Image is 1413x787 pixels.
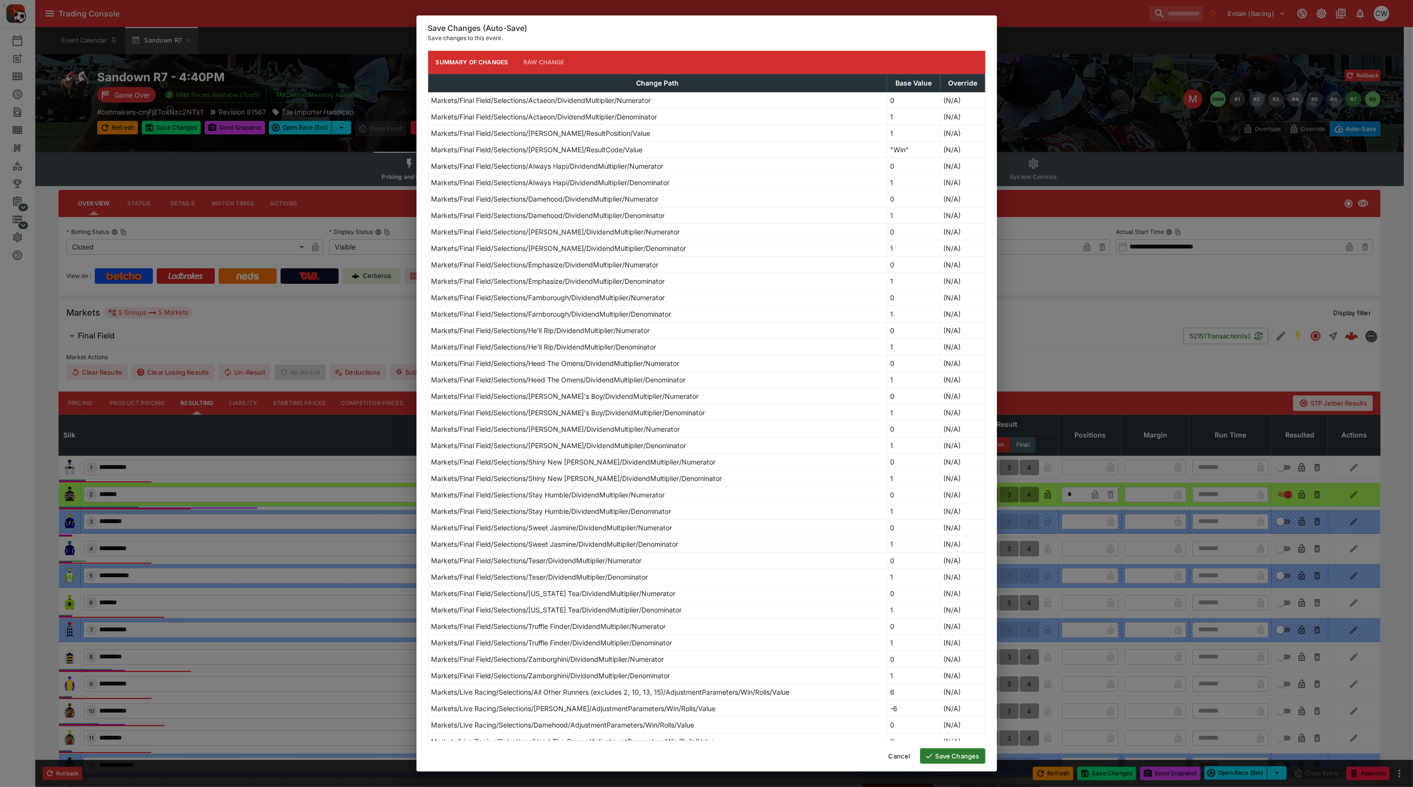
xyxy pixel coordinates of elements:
p: Markets/Final Field/Selections/Actaeon/DividendMultiplier/Numerator [431,95,651,105]
p: Markets/Final Field/Selections/Always Hapi/DividendMultiplier/Denominator [431,177,670,188]
td: 0 [887,585,940,601]
p: Markets/Live Racing/Selections/[PERSON_NAME]/AdjustmentParameters/Win/Rolls/Value [431,703,716,714]
p: Markets/Final Field/Selections/Stay Humble/DividendMultiplier/Denominator [431,506,671,516]
td: 1 [887,108,940,125]
td: "Win" [887,141,940,158]
td: (N/A) [940,92,985,108]
td: (N/A) [940,552,985,568]
th: Change Path [428,74,887,92]
td: 0 [887,421,940,437]
p: Markets/Final Field/Selections/Actaeon/DividendMultiplier/Denominator [431,112,657,122]
button: Raw Change [516,51,572,74]
td: (N/A) [940,289,985,306]
td: (N/A) [940,700,985,716]
td: (N/A) [940,190,985,207]
td: (N/A) [940,355,985,371]
td: (N/A) [940,108,985,125]
td: 1 [887,273,940,289]
p: Markets/Final Field/Selections/[PERSON_NAME]/ResultPosition/Value [431,128,651,138]
p: Markets/Final Field/Selections/Damehood/DividendMultiplier/Numerator [431,194,659,204]
td: (N/A) [940,322,985,338]
td: 1 [887,601,940,618]
td: (N/A) [940,273,985,289]
td: (N/A) [940,437,985,453]
td: -6 [887,700,940,716]
p: Markets/Final Field/Selections/[PERSON_NAME]/DividendMultiplier/Numerator [431,424,680,434]
p: Markets/Final Field/Selections/Farnborough/DividendMultiplier/Denominator [431,309,671,319]
td: (N/A) [940,684,985,700]
td: 0 [887,223,940,240]
td: (N/A) [940,585,985,601]
td: 0 [887,190,940,207]
td: 1 [887,568,940,585]
td: 0 [887,289,940,306]
td: 0 [887,519,940,536]
h6: Save Changes (Auto-Save) [428,23,985,33]
td: (N/A) [940,174,985,190]
p: Markets/Final Field/Selections/Heed The Omens/DividendMultiplier/Numerator [431,358,680,368]
p: Markets/Final Field/Selections/Truffle Finder/DividendMultiplier/Denominator [431,638,672,648]
td: 0 [887,552,940,568]
p: Markets/Final Field/Selections/Truffle Finder/DividendMultiplier/Numerator [431,621,666,631]
td: (N/A) [940,536,985,552]
td: 0 [887,618,940,634]
p: Markets/Final Field/Selections/Stay Humble/DividendMultiplier/Numerator [431,490,665,500]
p: Markets/Final Field/Selections/Sweet Jasmine/DividendMultiplier/Denominator [431,539,679,549]
td: (N/A) [940,651,985,667]
td: 1 [887,503,940,519]
td: 0 [887,651,940,667]
p: Markets/Live Racing/Selections/Damehood/AdjustmentParameters/Win/Rolls/Value [431,720,695,730]
td: 0 [887,92,940,108]
td: 1 [887,536,940,552]
td: 1 [887,371,940,388]
td: (N/A) [940,618,985,634]
p: Markets/Final Field/Selections/He'll Rip/DividendMultiplier/Denominator [431,342,656,352]
p: Markets/Final Field/Selections/[PERSON_NAME]/DividendMultiplier/Numerator [431,227,680,237]
td: (N/A) [940,207,985,223]
td: 0 [887,322,940,338]
td: (N/A) [940,733,985,749]
p: Markets/Final Field/Selections/Damehood/DividendMultiplier/Denominator [431,210,665,220]
td: 1 [887,207,940,223]
th: Base Value [887,74,940,92]
td: (N/A) [940,256,985,273]
p: Markets/Final Field/Selections/[PERSON_NAME]'s Boy/DividendMultiplier/Denominator [431,408,705,418]
td: (N/A) [940,388,985,404]
p: Markets/Final Field/Selections/Heed The Omens/DividendMultiplier/Denominator [431,375,686,385]
p: Markets/Final Field/Selections/Always Hapi/DividendMultiplier/Numerator [431,161,664,171]
p: Markets/Final Field/Selections/Zamborghini/DividendMultiplier/Denominator [431,670,670,681]
td: 0 [887,716,940,733]
td: (N/A) [940,601,985,618]
td: 1 [887,338,940,355]
td: (N/A) [940,158,985,174]
p: Save changes to this event. [428,33,985,43]
td: 1 [887,125,940,141]
td: 1 [887,667,940,684]
td: 1 [887,240,940,256]
p: Markets/Final Field/Selections/Shiny New [PERSON_NAME]/DividendMultiplier/Numerator [431,457,716,467]
p: Markets/Final Field/Selections/[PERSON_NAME]/ResultCode/Value [431,145,643,155]
td: 0 [887,355,940,371]
p: Markets/Final Field/Selections/Emphasize/DividendMultiplier/Numerator [431,260,659,270]
p: Markets/Final Field/Selections/Farnborough/DividendMultiplier/Numerator [431,292,665,303]
td: (N/A) [940,634,985,651]
td: (N/A) [940,716,985,733]
button: Summary of Changes [428,51,516,74]
td: 1 [887,634,940,651]
p: Markets/Final Field/Selections/Emphasize/DividendMultiplier/Denominator [431,276,665,286]
button: Cancel [883,748,916,764]
p: Markets/Final Field/Selections/Teser/DividendMultiplier/Denominator [431,572,648,582]
td: (N/A) [940,306,985,322]
td: 1 [887,470,940,486]
th: Override [940,74,985,92]
td: (N/A) [940,519,985,536]
td: 0 [887,256,940,273]
td: 1 [887,437,940,453]
p: Markets/Live Racing/Selections/Heed The Omens/AdjustmentParameters/Win/Rolls/Value [431,736,715,746]
p: Markets/Final Field/Selections/[PERSON_NAME]/DividendMultiplier/Denominator [431,440,686,451]
p: Markets/Final Field/Selections/Teser/DividendMultiplier/Numerator [431,555,642,566]
p: Markets/Final Field/Selections/Shiny New [PERSON_NAME]/DividendMultiplier/Denominator [431,473,722,483]
p: Markets/Final Field/Selections/[PERSON_NAME]/DividendMultiplier/Denominator [431,243,686,253]
td: 0 [887,733,940,749]
p: Markets/Final Field/Selections/[PERSON_NAME]'s Boy/DividendMultiplier/Numerator [431,391,699,401]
